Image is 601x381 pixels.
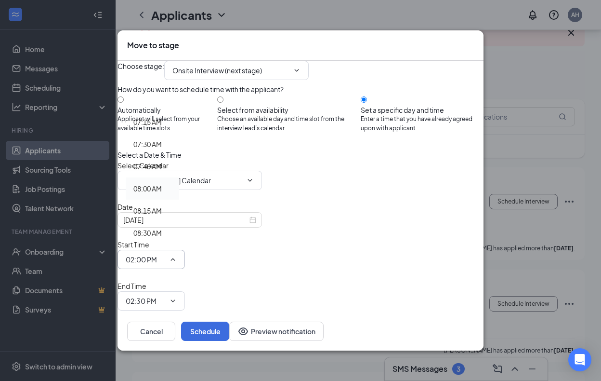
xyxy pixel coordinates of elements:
[133,139,162,150] div: 07:30 AM
[133,228,162,238] div: 08:30 AM
[118,161,169,170] span: Select Calendar
[181,322,229,341] button: Schedule
[127,40,179,51] h3: Move to stage
[133,117,162,127] div: 07:15 AM
[118,61,164,80] span: Choose stage :
[293,67,300,74] svg: ChevronDown
[229,322,324,341] button: Preview notificationEye
[169,297,177,305] svg: ChevronDown
[361,105,483,115] div: Set a specific day and time
[118,282,146,290] span: End Time
[133,183,162,194] div: 08:00 AM
[133,205,162,216] div: 08:15 AM
[246,177,254,184] svg: ChevronDown
[568,348,591,371] div: Open Intercom Messenger
[237,326,249,337] svg: Eye
[118,150,483,160] div: Select a Date & Time
[118,105,217,115] div: Automatically
[133,161,162,172] div: 07:45 AM
[133,250,162,260] div: 08:45 AM
[127,322,175,341] button: Cancel
[118,115,217,133] span: Applicant will select from your available time slots
[118,240,149,249] span: Start Time
[169,256,177,263] svg: ChevronUp
[126,254,165,265] input: Start time
[118,203,133,211] span: Date
[126,296,165,306] input: End time
[361,115,483,133] span: Enter a time that you have already agreed upon with applicant
[123,215,248,225] input: Sep 17, 2025
[217,115,361,133] span: Choose an available day and time slot from the interview lead’s calendar
[118,84,483,95] div: How do you want to schedule time with the applicant?
[217,105,361,115] div: Select from availability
